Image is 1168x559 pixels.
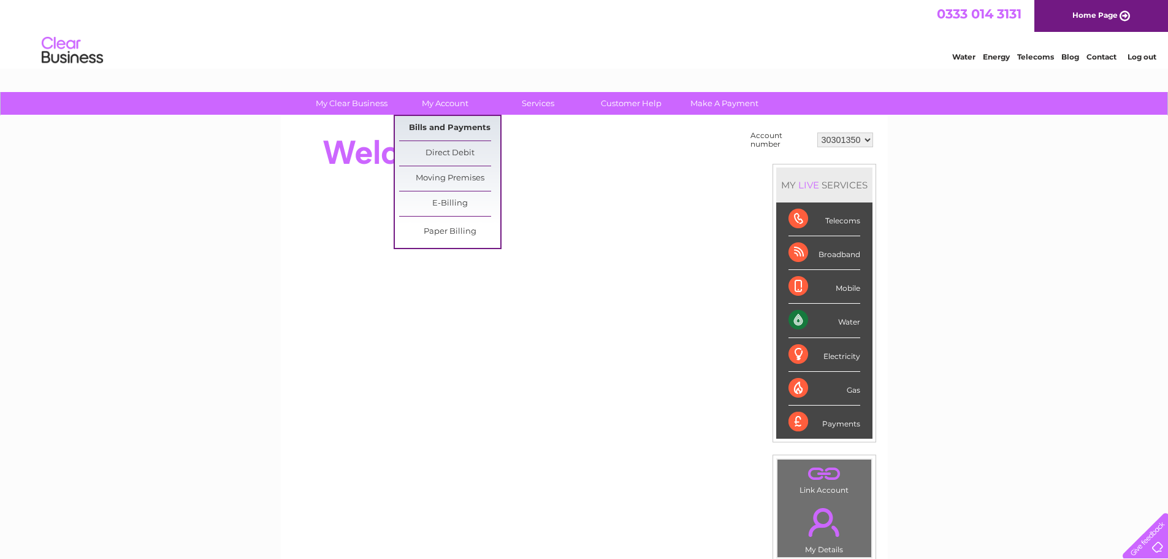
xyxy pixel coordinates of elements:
td: Account number [747,128,814,152]
a: E-Billing [399,191,500,216]
a: My Clear Business [301,92,402,115]
div: Telecoms [788,202,860,236]
div: MY SERVICES [776,168,872,202]
a: Water [952,52,975,61]
a: Customer Help [581,92,682,115]
div: LIVE [796,179,822,191]
a: Telecoms [1017,52,1054,61]
a: Paper Billing [399,220,500,244]
a: Make A Payment [674,92,775,115]
a: Blog [1061,52,1079,61]
div: Clear Business is a trading name of Verastar Limited (registered in [GEOGRAPHIC_DATA] No. 3667643... [295,7,874,60]
a: Bills and Payments [399,116,500,141]
a: Services [487,92,589,115]
div: Payments [788,406,860,439]
a: Log out [1128,52,1156,61]
div: Gas [788,372,860,406]
td: Link Account [777,459,872,498]
img: logo.png [41,32,104,69]
div: Broadband [788,236,860,270]
a: My Account [394,92,495,115]
a: Direct Debit [399,141,500,166]
a: 0333 014 3131 [937,6,1021,21]
a: Energy [983,52,1010,61]
div: Electricity [788,338,860,372]
a: Moving Premises [399,166,500,191]
a: Contact [1086,52,1116,61]
td: My Details [777,498,872,558]
a: . [781,463,868,484]
div: Water [788,304,860,337]
div: Mobile [788,270,860,304]
a: . [781,501,868,544]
